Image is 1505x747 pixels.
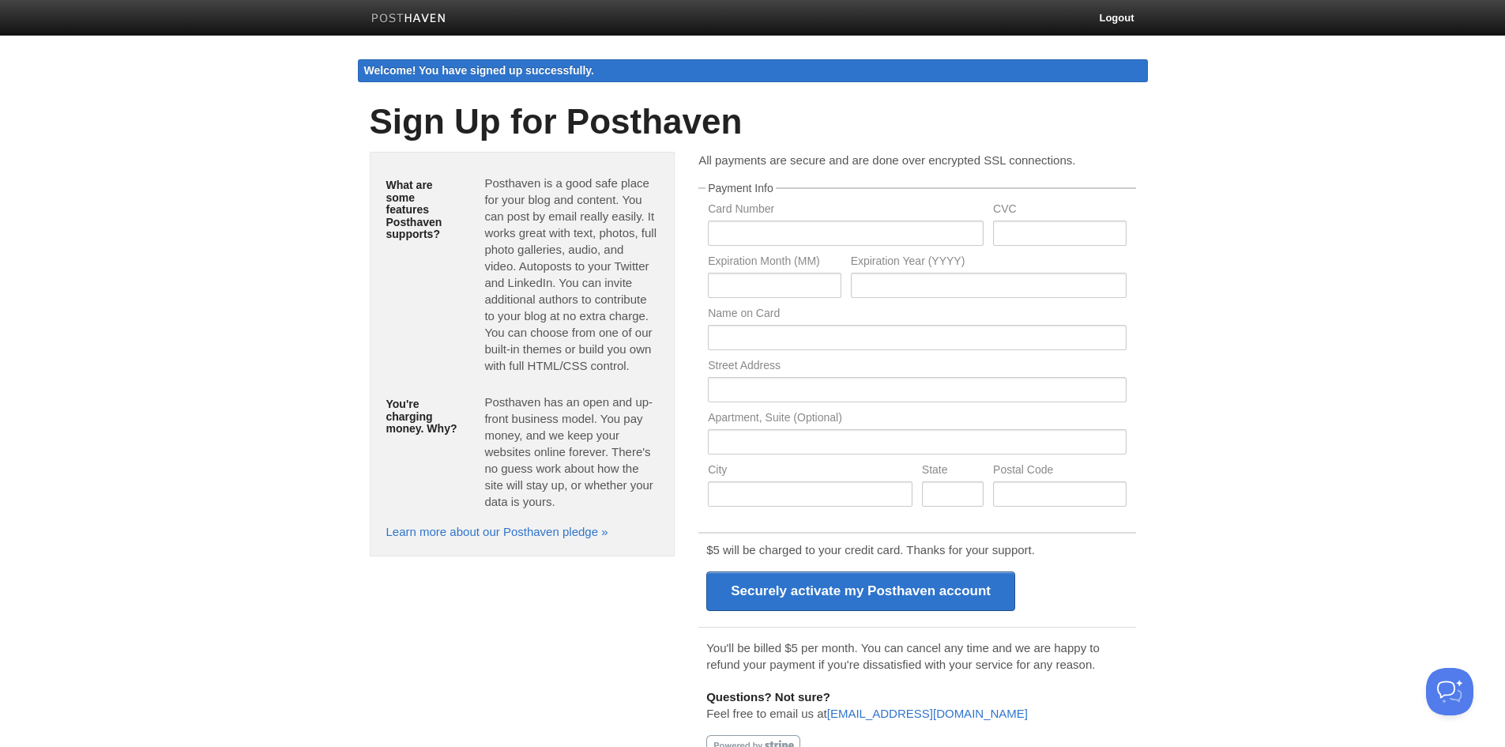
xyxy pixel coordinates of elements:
[708,464,912,479] label: City
[708,360,1126,375] label: Street Address
[1426,668,1473,715] iframe: Help Scout Beacon - Open
[708,203,984,218] label: Card Number
[993,464,1126,479] label: Postal Code
[708,255,841,270] label: Expiration Month (MM)
[370,103,1136,141] h1: Sign Up for Posthaven
[851,255,1127,270] label: Expiration Year (YYYY)
[386,179,461,240] h5: What are some features Posthaven supports?
[827,707,1028,720] a: [EMAIL_ADDRESS][DOMAIN_NAME]
[705,183,776,194] legend: Payment Info
[484,175,658,374] p: Posthaven is a good safe place for your blog and content. You can post by email really easily. It...
[706,639,1127,673] p: You'll be billed $5 per month. You can cancel any time and we are happy to refund your payment if...
[358,59,1148,82] div: Welcome! You have signed up successfully.
[708,412,1126,427] label: Apartment, Suite (Optional)
[371,13,446,25] img: Posthaven-bar
[484,394,658,510] p: Posthaven has an open and up-front business model. You pay money, and we keep your websites onlin...
[922,464,984,479] label: State
[698,152,1135,168] p: All payments are secure and are done over encrypted SSL connections.
[708,307,1126,323] label: Name on Card
[706,541,1127,558] p: $5 will be charged to your credit card. Thanks for your support.
[706,689,1127,722] p: Feel free to email us at
[386,525,608,538] a: Learn more about our Posthaven pledge »
[706,690,830,704] b: Questions? Not sure?
[706,572,1015,611] input: Securely activate my Posthaven account
[386,398,461,435] h5: You're charging money. Why?
[993,203,1126,218] label: CVC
